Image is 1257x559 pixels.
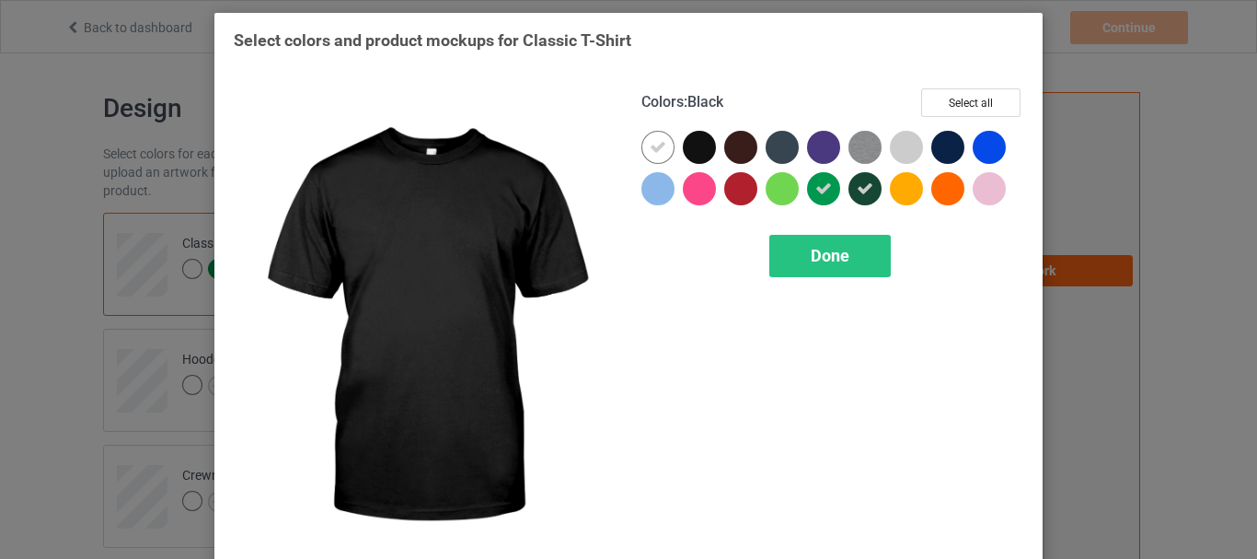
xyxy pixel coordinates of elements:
span: Colors [641,93,684,111]
span: Select colors and product mockups for Classic T-Shirt [234,30,631,50]
button: Select all [921,88,1021,117]
span: Black [687,93,723,111]
h4: : [641,93,723,112]
span: Done [811,246,849,265]
img: heather_texture.png [848,131,882,164]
